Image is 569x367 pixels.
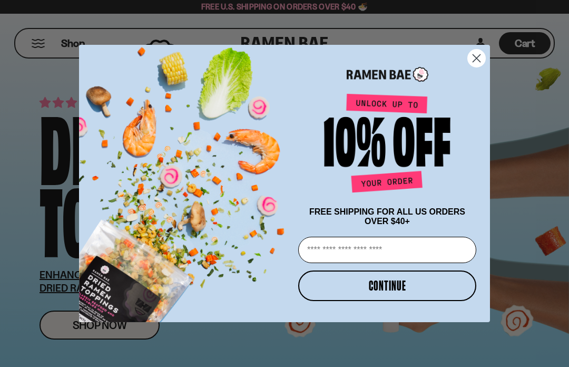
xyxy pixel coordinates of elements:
[467,49,486,67] button: Close dialog
[309,207,465,226] span: FREE SHIPPING FOR ALL US ORDERS OVER $40+
[321,93,453,197] img: Unlock up to 10% off
[79,35,294,322] img: ce7035ce-2e49-461c-ae4b-8ade7372f32c.png
[298,271,476,301] button: CONTINUE
[347,66,428,83] img: Ramen Bae Logo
